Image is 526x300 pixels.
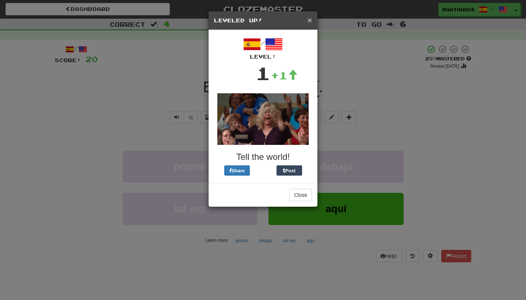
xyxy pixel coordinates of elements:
button: Post [277,165,302,176]
div: +1 [271,68,298,83]
button: Close [308,16,312,24]
div: 1 [256,60,271,86]
h5: Leveled Up! [214,17,312,24]
button: Share [224,165,250,176]
iframe: X Post Button [250,165,277,176]
span: × [308,16,312,24]
img: happy-lady-c767e5519d6a7a6d241e17537db74d2b6302dbbc2957d4f543dfdf5f6f88f9b5.gif [217,93,309,145]
h3: Tell the world! [214,152,312,162]
div: Level: [214,53,312,60]
button: Close [289,189,312,201]
div: / [214,35,312,60]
